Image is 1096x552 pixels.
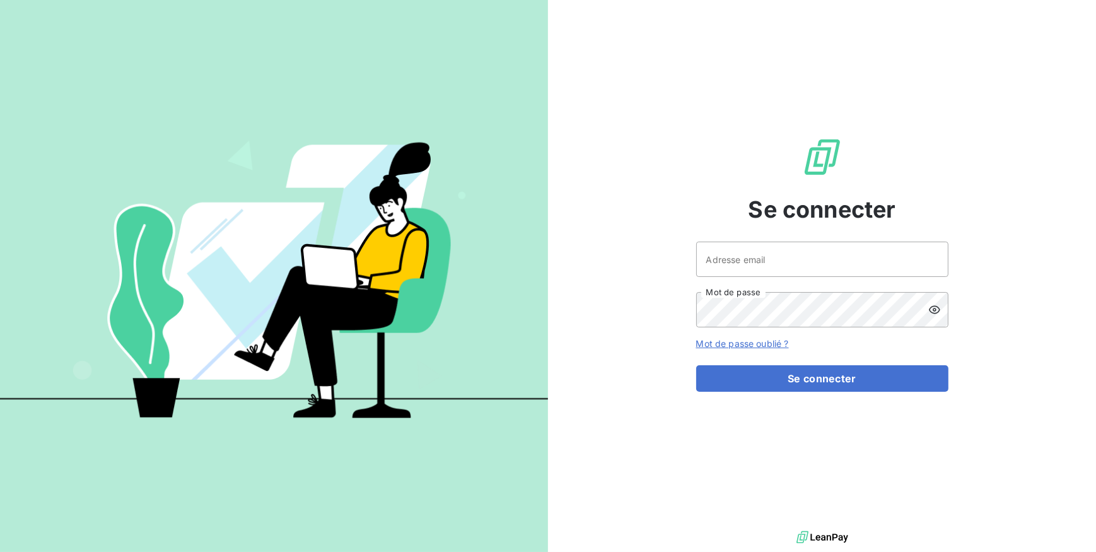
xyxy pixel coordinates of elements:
[802,137,842,177] img: Logo LeanPay
[696,365,948,392] button: Se connecter
[696,338,789,349] a: Mot de passe oublié ?
[696,242,948,277] input: placeholder
[796,528,848,547] img: logo
[749,192,896,226] span: Se connecter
